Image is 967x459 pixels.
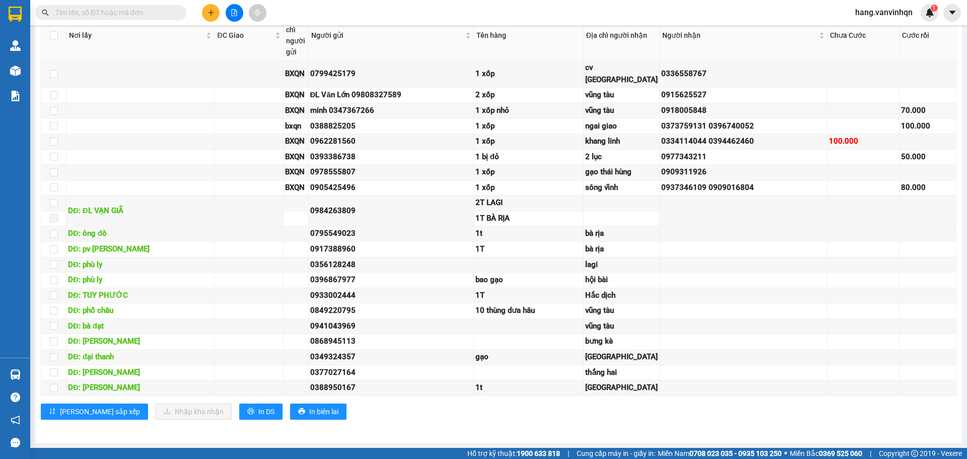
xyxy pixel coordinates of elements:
[577,448,655,459] span: Cung cấp máy in - giấy in:
[475,213,582,225] div: 1T BÀ RỊA
[42,9,49,16] span: search
[475,305,582,317] div: 10 thùng dưa hâu
[931,5,938,12] sup: 1
[475,120,582,133] div: 1 xốp
[662,30,817,41] span: Người nhận
[585,105,658,117] div: vũng tàu
[310,382,472,394] div: 0388950167
[239,404,283,420] button: printerIn DS
[310,290,472,302] div: 0933002444
[474,11,584,60] th: Tên hàng
[661,182,825,194] div: 0937346109 0909016804
[661,68,825,80] div: 0336558767
[286,13,306,57] div: Địa chỉ người gửi
[658,448,782,459] span: Miền Nam
[475,382,582,394] div: 1t
[10,369,21,380] img: warehouse-icon
[247,408,254,416] span: printer
[310,89,472,101] div: ĐL Văn Lớn 09808327589
[285,89,307,101] div: BXQN
[285,151,307,163] div: BXQN
[208,9,215,16] span: plus
[475,197,582,209] div: 2T LAGI
[475,105,582,117] div: 1 xốp nhỏ
[68,320,213,333] div: DĐ: bà đạt
[310,151,472,163] div: 0393386738
[790,448,862,459] span: Miền Bắc
[661,136,825,148] div: 0334114044 0394462460
[585,382,658,394] div: [GEOGRAPHIC_DATA]
[901,151,954,163] div: 50.000
[309,406,338,417] span: In biên lai
[310,243,472,255] div: 0917388960
[310,228,472,240] div: 0795549023
[475,166,582,178] div: 1 xốp
[254,9,261,16] span: aim
[68,305,213,317] div: DĐ: phổ châu
[585,151,658,163] div: 2 lục
[661,120,825,133] div: 0373759131 0396740052
[285,136,307,148] div: BXQN
[585,274,658,286] div: hội bài
[901,120,954,133] div: 100.000
[310,120,472,133] div: 0388825205
[11,415,20,425] span: notification
[661,151,825,163] div: 0977343211
[310,182,472,194] div: 0905425496
[258,406,274,417] span: In DS
[310,305,472,317] div: 0849220795
[585,367,658,379] div: thắng hai
[475,243,582,255] div: 1T
[932,5,936,12] span: 1
[68,290,213,302] div: DĐ: TUY PHƯỚC
[310,105,472,117] div: minh 0347367266
[11,438,20,447] span: message
[870,448,871,459] span: |
[49,408,56,416] span: sort-ascending
[829,136,897,148] div: 100.000
[467,448,560,459] span: Hỗ trợ kỹ thuật:
[285,182,307,194] div: BXQN
[249,4,266,22] button: aim
[847,6,921,19] span: hang.vanvinhqn
[585,89,658,101] div: vũng tàu
[475,228,582,240] div: 1t
[585,120,658,133] div: ngai giao
[226,4,243,22] button: file-add
[310,367,472,379] div: 0377027164
[10,40,21,51] img: warehouse-icon
[475,182,582,194] div: 1 xốp
[585,336,658,348] div: bưng kè
[475,89,582,101] div: 2 xốp
[585,228,658,240] div: bà rịa
[925,8,934,17] img: icon-new-feature
[310,205,472,217] div: 0984263809
[156,404,232,420] button: downloadNhập kho nhận
[689,449,782,457] strong: 0708 023 035 - 0935 103 250
[911,450,918,457] span: copyright
[310,336,472,348] div: 0868945113
[310,136,472,148] div: 0962281560
[585,259,658,271] div: lagi
[68,351,213,363] div: DĐ: đại thanh
[9,7,22,22] img: logo-vxr
[310,166,472,178] div: 0978555807
[901,182,954,194] div: 80.000
[310,259,472,271] div: 0356128248
[298,408,305,416] span: printer
[60,406,140,417] span: [PERSON_NAME] sắp xếp
[585,320,658,333] div: vũng tàu
[900,11,956,60] th: Cước rồi
[585,182,658,194] div: sông vĩnh
[285,166,307,178] div: BXQN
[475,151,582,163] div: 1 bị đỏ
[585,351,658,363] div: [GEOGRAPHIC_DATA]
[586,30,657,41] div: Địa chỉ người nhận
[585,62,658,86] div: cv [GEOGRAPHIC_DATA]
[68,382,213,394] div: DĐ: [PERSON_NAME]
[310,68,472,80] div: 0799425179
[310,351,472,363] div: 0349324357
[231,9,238,16] span: file-add
[585,243,658,255] div: bà rịa
[68,274,213,286] div: DĐ: phù ly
